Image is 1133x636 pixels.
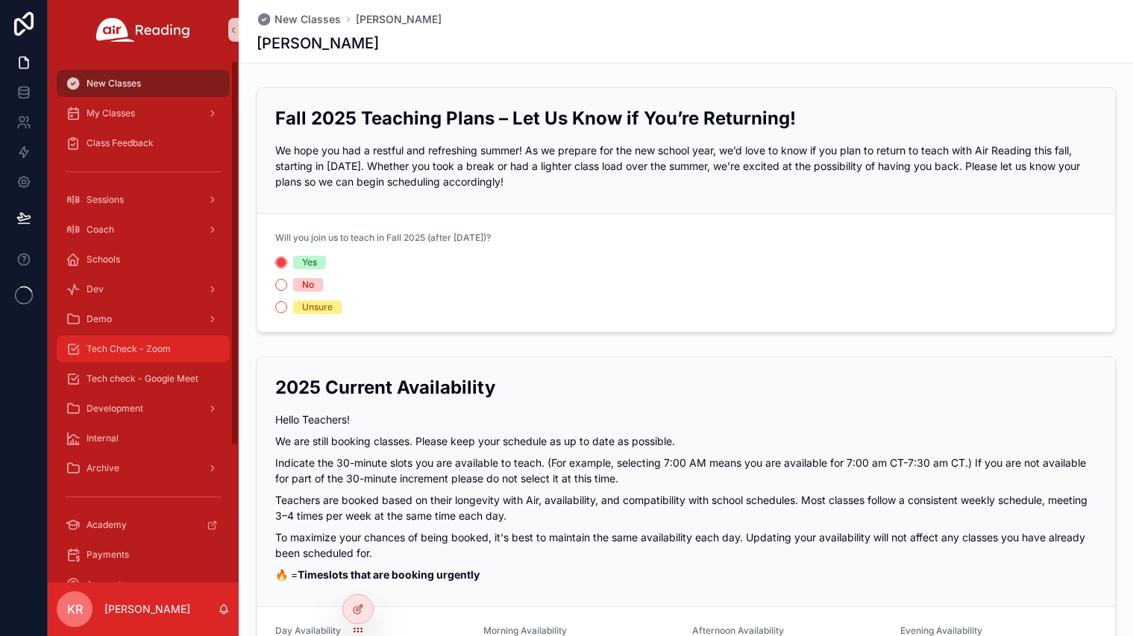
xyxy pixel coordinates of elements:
span: Day Availability [275,625,341,636]
span: Dev [87,283,104,295]
a: [PERSON_NAME] [356,12,442,27]
a: My Classes [57,100,230,127]
p: Indicate the 30-minute slots you are available to teach. (For example, selecting 7:00 AM means yo... [275,455,1097,486]
a: Class Feedback [57,130,230,157]
span: Coach [87,224,114,236]
a: Dev [57,276,230,303]
span: Morning Availability [483,625,567,636]
a: Demo [57,306,230,333]
h2: 2025 Current Availability [275,375,1097,400]
a: Tech Check - Zoom [57,336,230,362]
span: KR [67,600,83,618]
span: Will you join us to teach in Fall 2025 (after [DATE])? [275,232,491,243]
a: Sessions [57,186,230,213]
p: [PERSON_NAME] [104,602,190,617]
a: Archive [57,455,230,482]
p: Hello Teachers! [275,412,1097,427]
div: Unsure [302,300,333,314]
span: New Classes [87,78,141,89]
p: To maximize your chances of being booked, it's best to maintain the same availability each day. U... [275,529,1097,561]
div: Yes [302,256,317,269]
span: Payments [87,549,129,561]
span: Development [87,403,143,415]
span: Account [87,579,122,591]
a: Internal [57,425,230,452]
div: scrollable content [48,60,239,582]
a: Tech check - Google Meet [57,365,230,392]
a: New Classes [257,12,341,27]
span: Afternoon Availability [692,625,784,636]
span: Tech check - Google Meet [87,373,198,385]
a: Coach [57,216,230,243]
h2: Fall 2025 Teaching Plans – Let Us Know if You’re Returning! [275,106,1097,130]
a: Academy [57,511,230,538]
p: We are still booking classes. Please keep your schedule as up to date as possible. [275,433,1097,449]
h1: [PERSON_NAME] [257,33,379,54]
a: Account [57,571,230,598]
span: Academy [87,519,127,531]
span: Sessions [87,194,124,206]
span: Tech Check - Zoom [87,343,171,355]
span: Archive [87,462,119,474]
p: We hope you had a restful and refreshing summer! As we prepare for the new school year, we’d love... [275,142,1097,189]
a: Payments [57,541,230,568]
span: My Classes [87,107,135,119]
span: Internal [87,432,119,444]
a: New Classes [57,70,230,97]
div: No [302,278,314,292]
span: New Classes [274,12,341,27]
img: App logo [96,18,190,42]
span: Class Feedback [87,137,154,149]
span: Schools [87,254,120,265]
a: Schools [57,246,230,273]
p: Teachers are booked based on their longevity with Air, availability, and compatibility with schoo... [275,492,1097,523]
span: Evening Availability [900,625,982,636]
a: Development [57,395,230,422]
strong: Timeslots that are booking urgently [298,568,480,581]
p: 🔥 = [275,567,1097,582]
span: Demo [87,313,112,325]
